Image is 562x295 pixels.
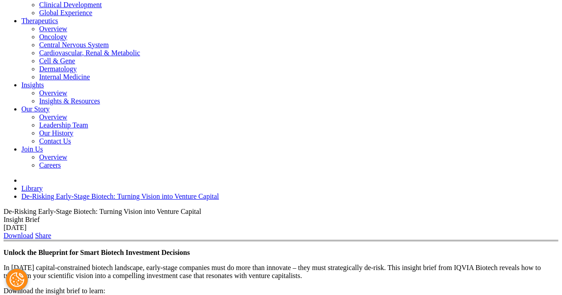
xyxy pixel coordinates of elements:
[39,161,61,169] a: Careers
[39,97,100,105] a: Insights & Resources
[4,208,558,216] div: De-Risking Early-Stage Biotech: Turning Vision into Venture Capital
[21,17,58,25] a: Therapeutics
[21,145,43,153] a: Join Us
[35,232,51,239] a: Share
[6,268,28,291] button: Cookie 设置
[39,65,77,73] a: Dermatology
[39,121,88,129] a: Leadership Team
[4,249,190,256] strong: Unlock the Blueprint for Smart Biotech Investment Decisions
[21,193,219,200] a: De-Risking Early-Stage Biotech: Turning Vision into Venture Capital
[39,129,73,137] a: Our History
[39,57,75,65] a: Cell & Gene
[4,224,558,232] div: [DATE]
[21,81,44,89] a: Insights
[4,264,558,280] p: In [DATE] capital-constrained biotech landscape, early-stage companies must do more than innovate...
[39,49,140,57] a: Cardiovascular, Renal & Metabolic
[39,1,102,8] a: Clinical Development
[39,25,67,33] a: Overview
[4,216,558,224] div: Insight Brief
[21,105,50,113] a: Our Story
[4,287,558,295] p: Download the insight brief to learn:
[39,89,67,97] a: Overview
[39,153,67,161] a: Overview
[39,73,90,81] a: Internal Medicine
[39,9,93,16] a: Global Experience
[39,41,109,49] a: Central Nervous System
[21,184,43,192] a: Library
[39,137,71,145] a: Contact Us
[39,33,67,41] a: Oncology
[4,232,33,239] a: Download
[39,113,67,121] a: Overview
